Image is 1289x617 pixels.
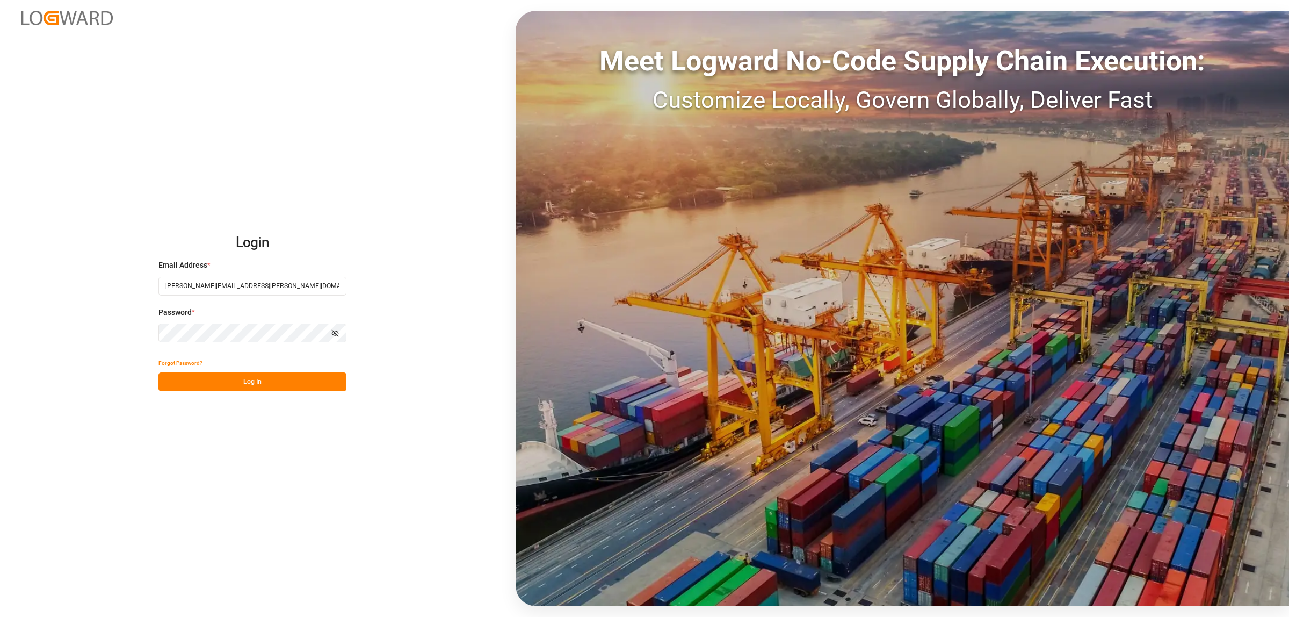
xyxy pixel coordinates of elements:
div: Meet Logward No-Code Supply Chain Execution: [516,40,1289,82]
button: Log In [158,372,346,391]
span: Password [158,307,192,318]
h2: Login [158,226,346,260]
input: Enter your email [158,277,346,296]
div: Customize Locally, Govern Globally, Deliver Fast [516,82,1289,118]
img: Logward_new_orange.png [21,11,113,25]
span: Email Address [158,260,207,271]
button: Forgot Password? [158,354,202,372]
